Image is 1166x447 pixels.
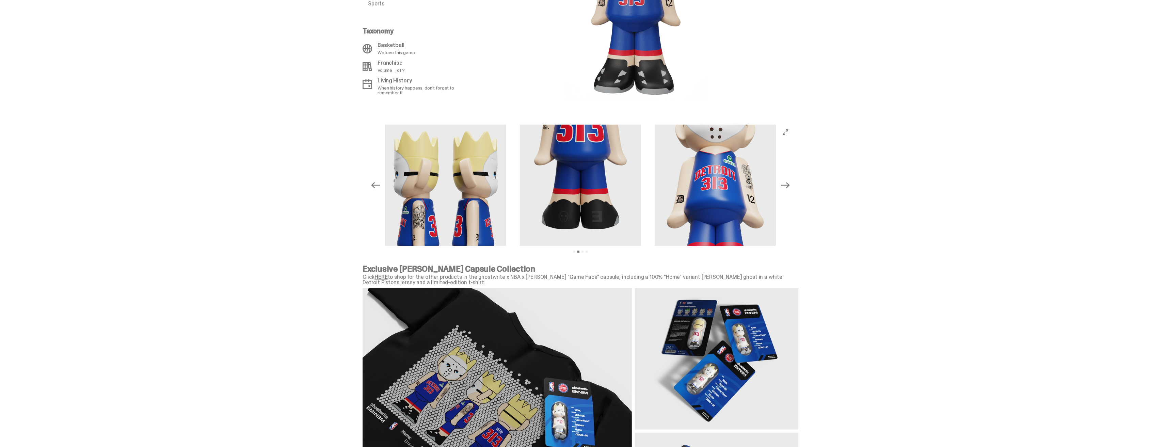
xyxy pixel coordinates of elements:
[363,274,798,285] p: Click to shop for the other products in the ghostwrite x NBA x [PERSON_NAME] "Game Face" capsule,...
[368,178,383,193] button: Previous
[378,68,405,73] p: Volume _ of ?
[378,60,405,66] p: Franchise
[378,50,416,55] p: We love this game.
[586,251,588,253] button: View slide 4
[581,251,584,253] button: View slide 3
[577,251,579,253] button: View slide 2
[378,85,467,95] p: When history happens, don't forget to remember it
[655,125,776,246] img: Copy%20of%20Eminem_NBA_400_6.png
[520,125,641,246] img: Copy%20of%20Eminem_NBA_400_5.png
[385,125,506,246] img: Copy%20of%20Eminem_NBA_400_4.png
[778,178,793,193] button: Next
[374,273,387,281] a: HERE
[573,251,575,253] button: View slide 1
[363,28,467,34] p: Taxonomy
[781,128,789,136] button: View full-screen
[363,265,798,273] p: Exclusive [PERSON_NAME] Capsule Collection
[378,43,416,48] p: Basketball
[378,78,467,83] p: Living History
[368,1,472,6] p: Sports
